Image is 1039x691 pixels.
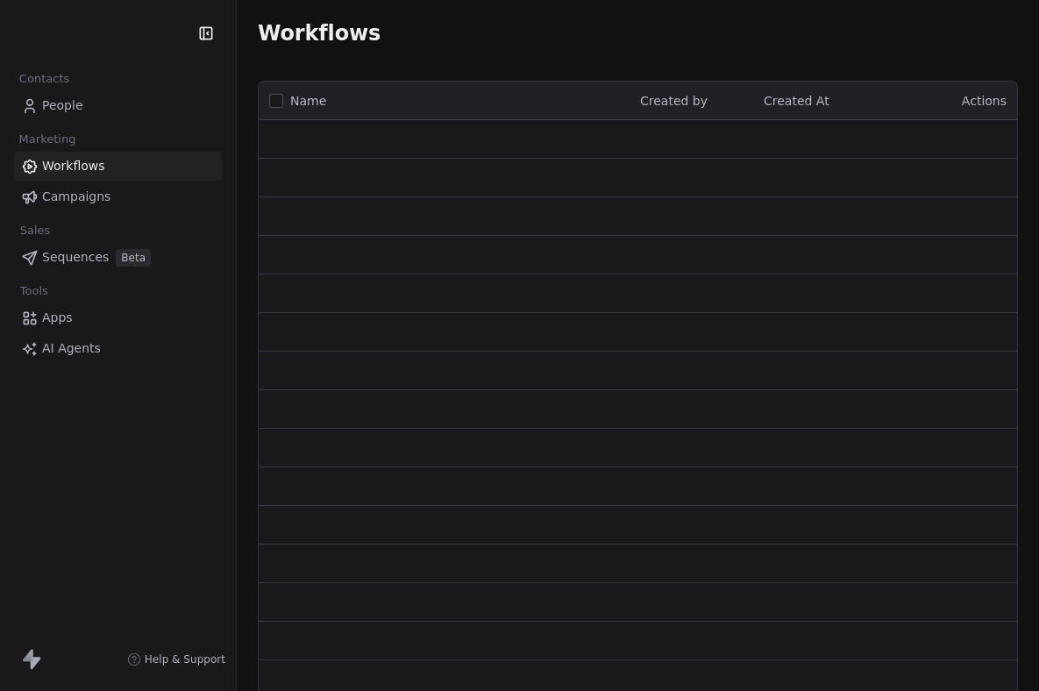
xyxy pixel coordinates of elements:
[42,96,83,115] span: People
[42,188,110,206] span: Campaigns
[127,652,225,666] a: Help & Support
[14,334,222,363] a: AI Agents
[14,182,222,211] a: Campaigns
[42,309,73,327] span: Apps
[962,94,1007,108] span: Actions
[145,652,225,666] span: Help & Support
[42,339,101,358] span: AI Agents
[11,126,83,153] span: Marketing
[14,303,222,332] a: Apps
[14,91,222,120] a: People
[640,94,708,108] span: Created by
[14,243,222,272] a: SequencesBeta
[116,249,151,267] span: Beta
[258,21,381,46] span: Workflows
[290,92,326,110] span: Name
[11,66,77,92] span: Contacts
[12,278,55,304] span: Tools
[12,217,58,244] span: Sales
[42,248,109,267] span: Sequences
[764,94,829,108] span: Created At
[42,157,105,175] span: Workflows
[14,152,222,181] a: Workflows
